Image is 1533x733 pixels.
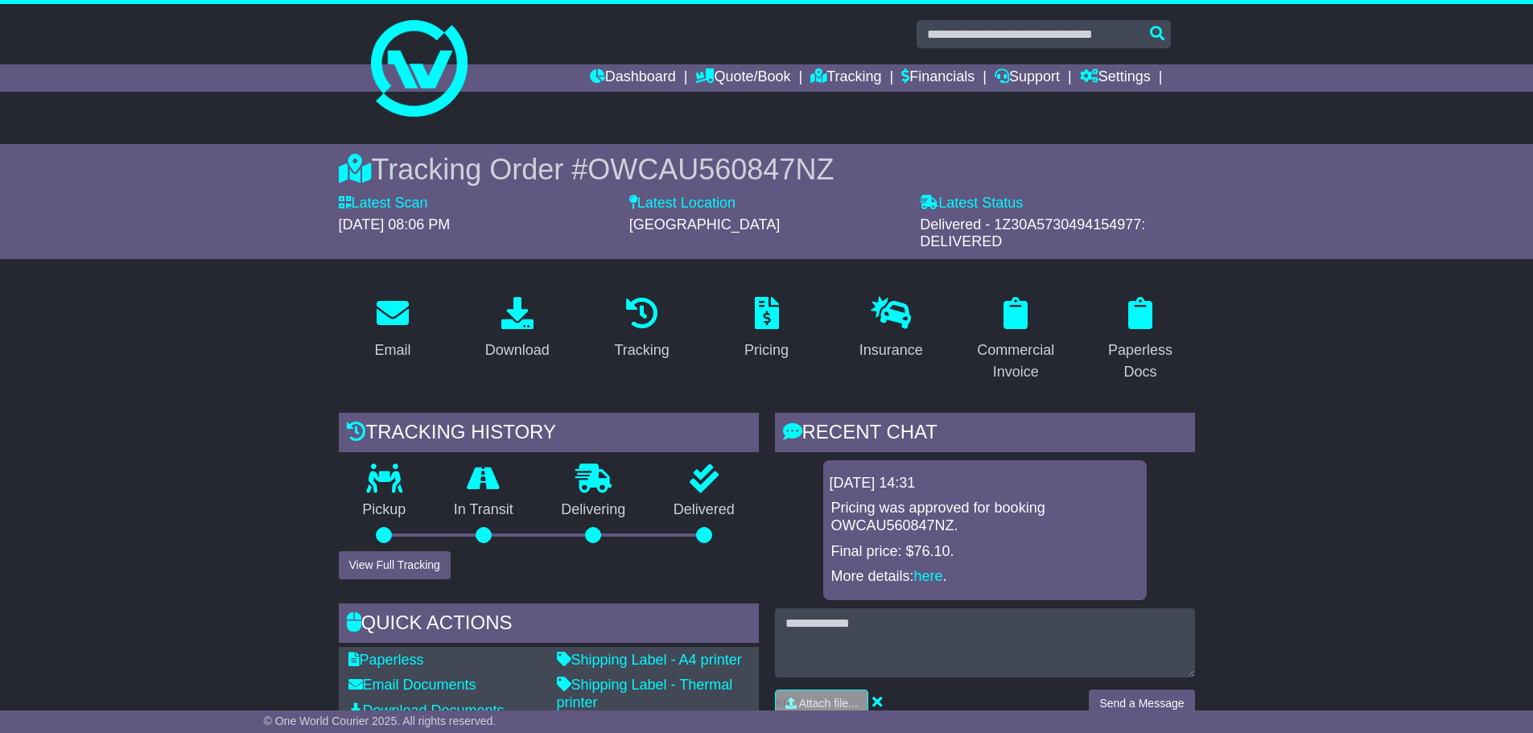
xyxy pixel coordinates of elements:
[339,501,431,519] p: Pickup
[374,340,410,361] div: Email
[1086,291,1195,389] a: Paperless Docs
[649,501,759,519] p: Delivered
[629,216,780,233] span: [GEOGRAPHIC_DATA]
[914,568,943,584] a: here
[920,195,1023,212] label: Latest Status
[339,216,451,233] span: [DATE] 08:06 PM
[587,153,834,186] span: OWCAU560847NZ
[831,500,1139,534] p: Pricing was approved for booking OWCAU560847NZ.
[810,64,881,92] a: Tracking
[364,291,421,367] a: Email
[695,64,790,92] a: Quote/Book
[538,501,650,519] p: Delivering
[1097,340,1185,383] div: Paperless Docs
[962,291,1070,389] a: Commercial Invoice
[557,677,733,710] a: Shipping Label - Thermal printer
[1080,64,1151,92] a: Settings
[339,551,451,579] button: View Full Tracking
[339,603,759,647] div: Quick Actions
[339,152,1195,187] div: Tracking Order #
[475,291,560,367] a: Download
[744,340,789,361] div: Pricing
[604,291,679,367] a: Tracking
[348,652,424,668] a: Paperless
[264,714,497,727] span: © One World Courier 2025. All rights reserved.
[920,216,1145,250] span: Delivered - 1Z30A5730494154977: DELIVERED
[348,702,505,719] a: Download Documents
[775,413,1195,456] div: RECENT CHAT
[430,501,538,519] p: In Transit
[831,543,1139,561] p: Final price: $76.10.
[995,64,1060,92] a: Support
[348,677,476,693] a: Email Documents
[590,64,676,92] a: Dashboard
[1089,690,1194,718] button: Send a Message
[557,652,742,668] a: Shipping Label - A4 printer
[901,64,975,92] a: Financials
[614,340,669,361] div: Tracking
[859,340,923,361] div: Insurance
[831,568,1139,586] p: More details: .
[830,475,1140,492] div: [DATE] 14:31
[339,413,759,456] div: Tracking history
[485,340,550,361] div: Download
[339,195,428,212] label: Latest Scan
[629,195,736,212] label: Latest Location
[849,291,933,367] a: Insurance
[734,291,799,367] a: Pricing
[972,340,1060,383] div: Commercial Invoice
